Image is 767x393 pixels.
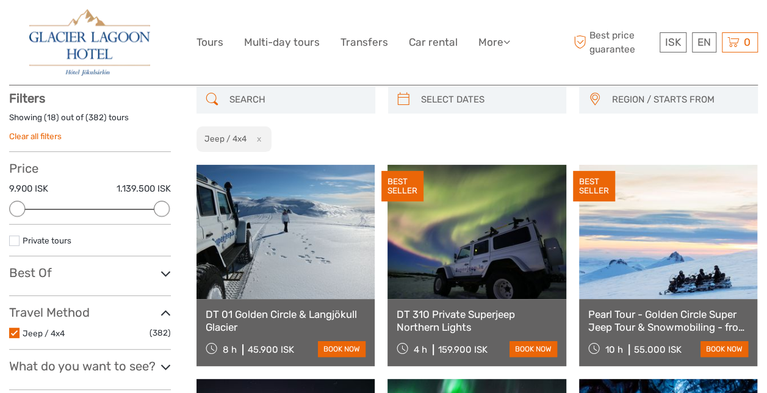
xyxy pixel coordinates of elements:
input: SEARCH [225,89,369,110]
span: 8 h [223,344,237,355]
label: 9.900 ISK [9,182,48,195]
a: Pearl Tour - Golden Circle Super Jeep Tour & Snowmobiling - from [GEOGRAPHIC_DATA] [588,308,748,333]
span: (382) [149,326,171,340]
a: DT 310 Private Superjeep Northern Lights [397,308,556,333]
strong: Filters [9,91,45,106]
a: Car rental [409,34,458,51]
a: book now [510,341,557,357]
h3: What do you want to see? [9,359,171,373]
a: More [478,34,510,51]
h3: Price [9,161,171,176]
img: 2790-86ba44ba-e5e5-4a53-8ab7-28051417b7bc_logo_big.jpg [29,9,150,76]
input: SELECT DATES [416,89,561,110]
span: 4 h [414,344,427,355]
a: Clear all filters [9,131,62,141]
span: 10 h [605,344,623,355]
label: 1.139.500 ISK [117,182,171,195]
div: Showing ( ) out of ( ) tours [9,112,171,131]
a: Transfers [340,34,388,51]
div: 45.900 ISK [248,344,294,355]
button: x [248,132,265,145]
a: Multi-day tours [244,34,320,51]
div: 159.900 ISK [438,344,488,355]
span: Best price guarantee [571,29,657,56]
label: 18 [47,112,56,123]
h3: Best Of [9,265,171,280]
div: BEST SELLER [381,171,423,201]
div: EN [692,32,716,52]
a: Private tours [23,236,71,245]
div: 55.000 ISK [634,344,682,355]
h2: Jeep / 4x4 [204,134,247,143]
h3: Travel Method [9,305,171,320]
span: 0 [742,36,752,48]
a: book now [318,341,365,357]
a: Jeep / 4x4 [23,328,65,338]
a: book now [700,341,748,357]
button: REGION / STARTS FROM [606,90,752,110]
a: Tours [196,34,223,51]
a: DT 01 Golden Circle & Langjökull Glacier [206,308,365,333]
div: BEST SELLER [573,171,615,201]
span: ISK [665,36,681,48]
label: 382 [88,112,104,123]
